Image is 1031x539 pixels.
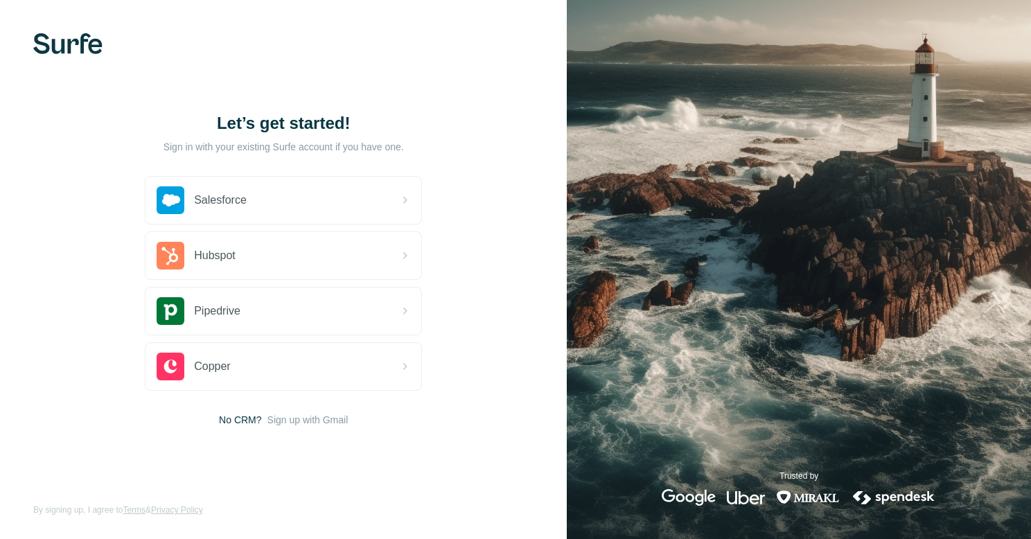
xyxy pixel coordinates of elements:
[219,413,261,427] span: No CRM?
[267,413,349,427] button: Sign up with Gmail
[662,489,716,506] img: google's logo
[164,140,404,154] p: Sign in with your existing Surfe account if you have one.
[33,504,203,516] span: By signing up, I agree to &
[157,353,184,380] img: copper's logo
[779,470,818,482] p: Trusted by
[194,303,240,319] span: Pipedrive
[151,505,203,515] a: Privacy Policy
[727,489,765,506] img: uber's logo
[33,33,103,54] img: Surfe's logo
[194,358,230,375] span: Copper
[851,489,937,506] img: spendesk's logo
[157,242,184,269] img: hubspot's logo
[145,112,422,134] h1: Let’s get started!
[123,505,146,515] a: Terms
[194,247,236,264] span: Hubspot
[157,297,184,325] img: pipedrive's logo
[776,489,840,506] img: mirakl's logo
[157,186,184,214] img: salesforce's logo
[194,192,247,209] span: Salesforce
